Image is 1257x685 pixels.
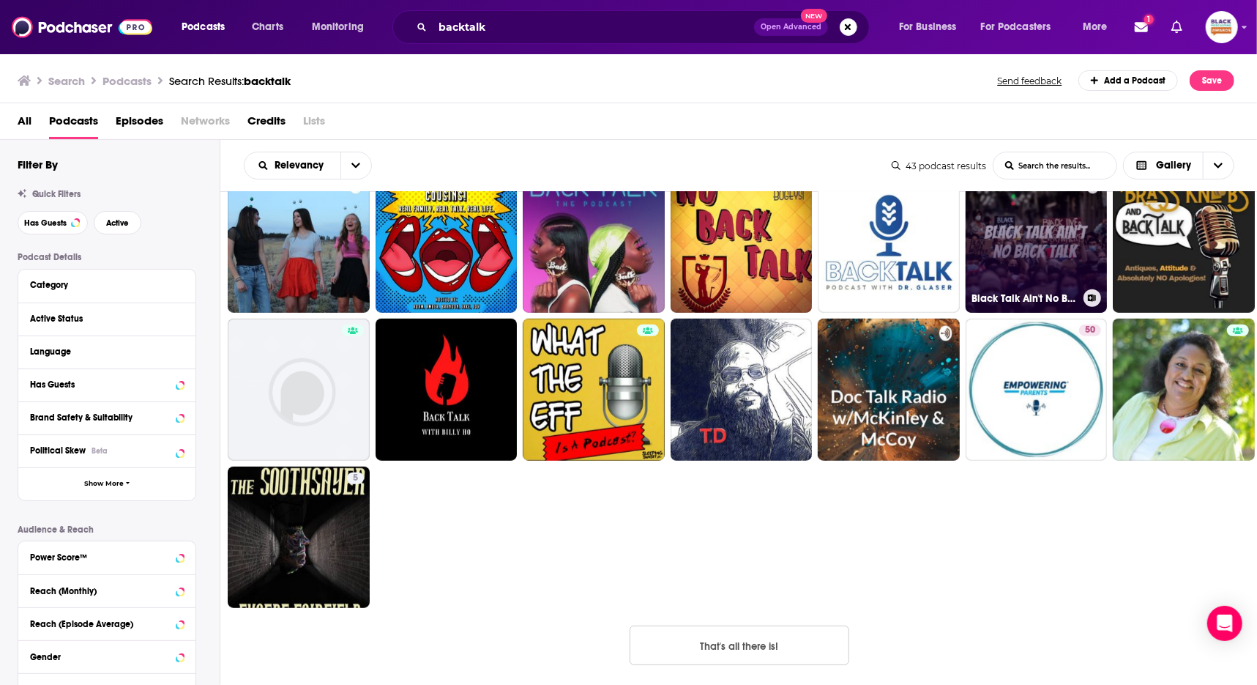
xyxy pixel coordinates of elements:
h2: Choose List sort [244,152,372,179]
span: Political Skew [30,445,86,456]
h3: Podcasts [102,74,152,88]
p: Audience & Reach [18,525,196,535]
div: Category [30,280,174,290]
span: Monitoring [312,17,364,37]
button: open menu [340,152,371,179]
div: 43 podcast results [892,160,987,171]
h3: Search [48,74,85,88]
div: Search Results: [169,74,291,88]
div: Gender [30,652,171,662]
button: Brand Safety & Suitability [30,408,184,426]
button: Open AdvancedNew [754,18,828,36]
a: 50 [1079,325,1101,336]
span: Quick Filters [32,189,81,199]
button: Nothing here. [630,626,849,665]
a: 5 [818,171,960,314]
a: Show notifications dropdown [1129,15,1154,40]
h2: Filter By [18,158,58,171]
button: Show profile menu [1206,11,1238,43]
div: Power Score™ [30,552,171,563]
div: Beta [92,446,108,456]
button: Power Score™ [30,547,184,566]
img: User Profile [1206,11,1238,43]
button: Language [30,342,184,360]
span: Podcasts [182,17,225,37]
button: Show More [18,467,195,500]
a: 50 [966,319,1108,461]
a: Add a Podcast [1078,70,1179,91]
button: Choose View [1123,152,1235,179]
button: Has Guests [30,375,184,393]
a: Black Talk Ain't No Back Talk [966,171,1108,314]
span: Show More [84,480,124,488]
button: Send feedback [993,75,1067,87]
button: Save [1190,70,1234,91]
span: Active [106,219,129,227]
div: Reach (Monthly) [30,586,171,596]
span: Open Advanced [761,23,821,31]
div: Has Guests [30,379,171,390]
button: Active [94,211,141,234]
button: open menu [245,160,340,171]
span: Lists [303,109,325,139]
a: Podcasts [49,109,98,139]
span: Gallery [1156,160,1191,171]
span: For Podcasters [981,17,1051,37]
button: Reach (Episode Average) [30,614,184,632]
a: 5 [347,473,364,484]
img: Podchaser - Follow, Share and Rate Podcasts [12,13,152,41]
p: Podcast Details [18,252,196,262]
button: Category [30,275,184,294]
span: 5 [353,471,358,486]
button: open menu [171,15,244,39]
span: Logged in as blackpodcastingawards [1206,11,1238,43]
div: Search podcasts, credits, & more... [406,10,884,44]
a: Search Results:backtalk [169,74,291,88]
span: Has Guests [24,219,67,227]
span: 50 [1085,323,1095,338]
div: Active Status [30,314,174,324]
span: Networks [181,109,230,139]
button: open menu [1073,15,1126,39]
h3: Black Talk Ain't No Back Talk [971,292,1078,305]
span: 1 [1144,15,1154,24]
span: New [801,9,827,23]
div: Language [30,347,174,357]
button: open menu [971,15,1073,39]
input: Search podcasts, credits, & more... [433,15,754,39]
span: For Business [899,17,957,37]
a: Charts [242,15,292,39]
button: Reach (Monthly) [30,581,184,599]
span: Relevancy [275,160,329,171]
a: 5 [228,467,370,609]
a: Show notifications dropdown [1165,15,1188,40]
button: Active Status [30,309,184,327]
span: Charts [252,17,283,37]
span: backtalk [244,74,291,88]
button: Gender [30,647,184,665]
a: Credits [247,109,286,139]
button: Has Guests [18,211,88,234]
div: Brand Safety & Suitability [30,412,171,423]
a: All [18,109,31,139]
button: open menu [302,15,383,39]
button: Political SkewBeta [30,441,184,459]
button: open menu [889,15,975,39]
div: Open Intercom Messenger [1207,606,1242,641]
a: Episodes [116,109,163,139]
div: Reach (Episode Average) [30,619,171,629]
span: More [1083,17,1108,37]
